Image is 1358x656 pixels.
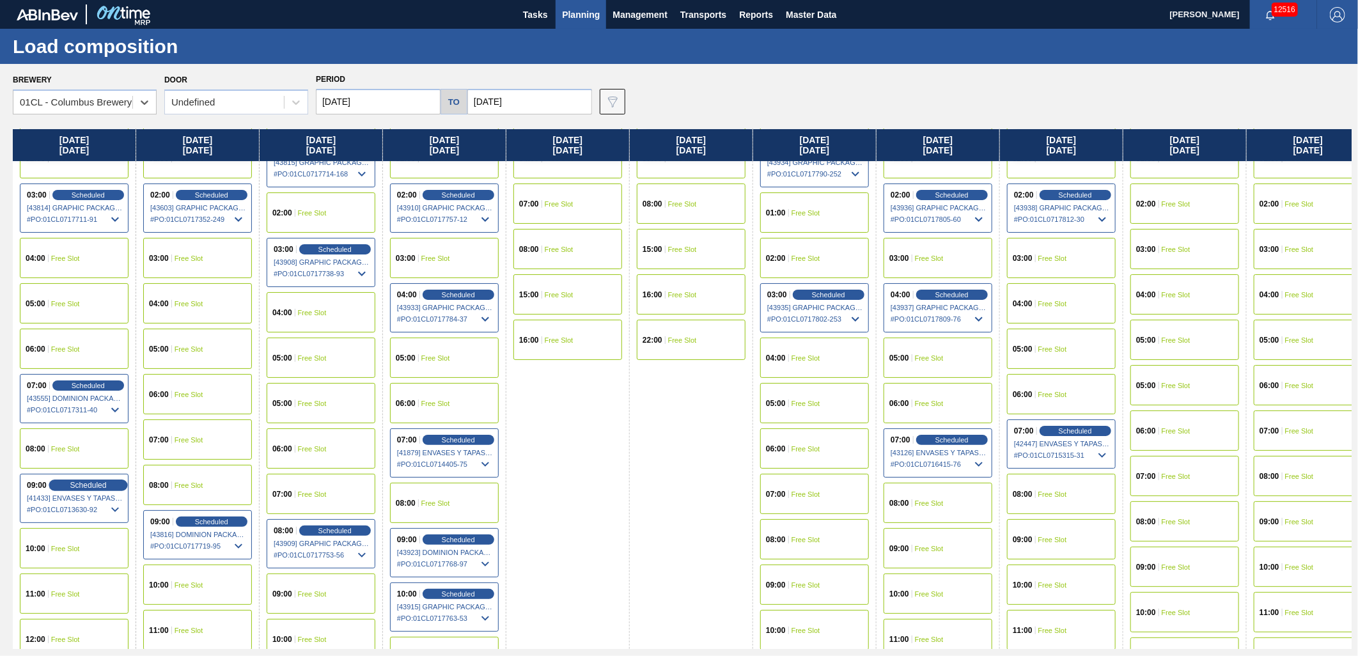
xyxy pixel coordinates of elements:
span: Scheduled [442,590,475,598]
span: 01:00 [1260,155,1279,162]
span: 02:00 [766,254,786,262]
span: Period [316,75,345,84]
span: Scheduled [318,246,352,253]
div: [DATE] [DATE] [383,129,506,161]
span: # PO : 01CL0714405-75 [397,457,493,472]
span: Free Slot [1285,518,1314,526]
span: Free Slot [915,545,944,552]
span: 02:00 [1136,200,1156,208]
span: # PO : 01CL0713630-92 [27,502,123,517]
span: Scheduled [318,527,352,535]
span: 07:00 [397,436,417,444]
span: 07:00 [891,436,910,444]
span: Free Slot [1038,300,1067,308]
span: Free Slot [915,400,944,407]
span: 06:00 [149,391,169,398]
span: 10:00 [766,627,786,634]
span: # PO : 01CL0717757-12 [397,212,493,227]
span: Free Slot [175,481,203,489]
div: 01CL - Columbus Brewery [20,97,132,108]
span: 02:00 [150,191,170,199]
span: Free Slot [175,345,203,353]
span: [43934] GRAPHIC PACKAGING INTERNATIONA - 0008221069 [767,159,863,166]
span: [43910] GRAPHIC PACKAGING INTERNATIONA - 0008221069 [397,204,493,212]
span: [43814] GRAPHIC PACKAGING INTERNATIONA - 0008221069 [27,204,123,212]
span: 03:00 [396,254,416,262]
span: Free Slot [1162,427,1190,435]
span: 02:00 [891,191,910,199]
label: Brewery [13,75,52,84]
span: 05:00 [889,354,909,362]
span: # PO : 01CL0717763-53 [397,611,493,626]
span: Scheduled [1059,191,1092,199]
span: 09:00 [150,518,170,526]
span: 11:00 [149,627,169,634]
span: Free Slot [1162,382,1190,389]
span: 08:00 [149,481,169,489]
span: 06:00 [889,400,909,407]
span: 04:00 [397,291,417,299]
span: 03:00 [767,291,787,299]
span: 07:00 [1014,427,1034,435]
span: # PO : 01CL0717790-252 [767,166,863,182]
span: 09:00 [889,545,909,552]
span: 08:00 [643,200,662,208]
span: 04:00 [149,300,169,308]
span: Free Slot [298,490,327,498]
span: Free Slot [1285,609,1314,616]
button: icon-filter-gray [600,89,625,114]
span: Free Slot [51,445,80,453]
span: Free Slot [792,490,820,498]
span: Scheduled [442,191,475,199]
span: # PO : 01CL0717768-97 [397,556,493,572]
span: 06:00 [766,445,786,453]
span: 08:00 [889,499,909,507]
span: Scheduled [1059,427,1092,435]
span: Transports [680,7,726,22]
div: [DATE] [DATE] [136,129,259,161]
span: 05:00 [149,345,169,353]
span: 05:00 [1260,336,1279,344]
span: Free Slot [1038,391,1067,398]
span: Scheduled [935,191,969,199]
span: Free Slot [51,300,80,308]
span: 08:00 [274,527,293,535]
span: [43815] GRAPHIC PACKAGING INTERNATIONA - 0008221069 [274,159,370,166]
span: Free Slot [1285,246,1314,253]
input: mm/dd/yyyy [316,89,441,114]
span: # PO : 01CL0717753-56 [274,547,370,563]
span: Free Slot [1038,536,1067,543]
span: Free Slot [1285,200,1314,208]
span: Scheduled [70,481,106,489]
span: Free Slot [51,345,80,353]
span: [43923] DOMINION PACKAGING, INC. - 0008325026 [397,549,493,556]
span: Free Slot [545,200,574,208]
span: Free Slot [792,536,820,543]
span: Free Slot [668,336,697,344]
span: Planning [562,7,600,22]
span: 04:00 [1260,291,1279,299]
span: 09:00 [397,536,417,543]
span: 12516 [1272,3,1298,17]
span: Free Slot [668,246,697,253]
span: 10:00 [1260,563,1279,571]
span: 04:00 [272,309,292,316]
span: 01:00 [149,155,169,162]
span: Scheduled [72,382,105,389]
span: Scheduled [195,191,228,199]
span: [43937] GRAPHIC PACKAGING INTERNATIONA - 0008221069 [891,304,987,311]
div: [DATE] [DATE] [13,129,136,161]
span: [43555] DOMINION PACKAGING, INC. - 0008325026 [27,394,123,402]
span: 03:00 [1136,246,1156,253]
span: 02:00 [272,209,292,217]
span: 16:00 [643,291,662,299]
button: Notifications [1250,6,1291,24]
span: Free Slot [792,627,820,634]
span: [41433] ENVASES Y TAPAS MODELO S A DE - 0008257397 [27,494,123,502]
span: 06:00 [1136,427,1156,435]
span: 01:00 [766,209,786,217]
span: 06:00 [1260,382,1279,389]
div: [DATE] [DATE] [506,129,629,161]
span: 09:00 [27,481,47,489]
span: Free Slot [298,636,327,643]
